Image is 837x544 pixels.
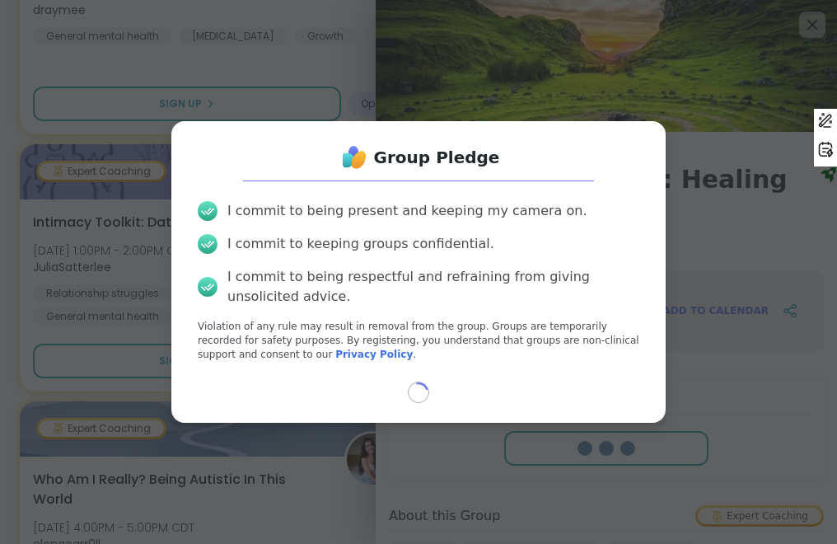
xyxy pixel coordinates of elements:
[198,320,639,361] p: Violation of any rule may result in removal from the group. Groups are temporarily recorded for s...
[335,349,413,360] a: Privacy Policy
[374,146,500,169] h1: Group Pledge
[227,267,639,307] div: I commit to being respectful and refraining from giving unsolicited advice.
[227,201,587,221] div: I commit to being present and keeping my camera on.
[227,234,494,254] div: I commit to keeping groups confidential.
[338,141,371,174] img: ShareWell Logo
